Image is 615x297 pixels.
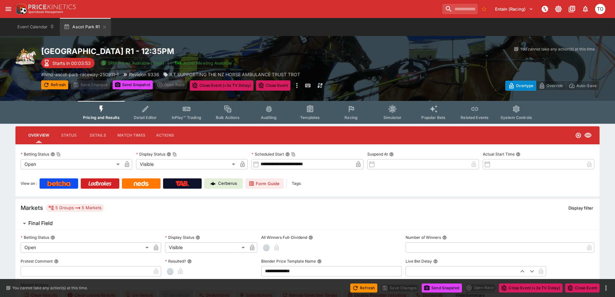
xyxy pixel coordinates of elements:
button: more [602,284,610,292]
button: Suspend At [389,152,394,157]
p: Betting Status [21,235,49,240]
p: Scheduled Start [252,151,284,157]
button: Auto-Save [566,81,600,91]
p: You cannot take any action(s) at this time. [520,46,596,52]
button: No Bookmarks [479,4,489,14]
img: PriceKinetics Logo [14,3,27,15]
button: Copy To Clipboard [56,152,61,157]
span: Simulator [383,115,401,120]
p: Protest Comment [21,258,53,264]
p: Display Status [136,151,165,157]
h2: Copy To Clipboard [41,46,320,56]
button: Close Event (+3s TV Delay) [190,80,253,91]
button: Protest Comment [54,259,59,264]
button: Actions [151,128,179,143]
img: Sportsbook Management [28,11,63,14]
button: Display StatusCopy To Clipboard [167,152,171,157]
button: Close Event [565,283,600,292]
button: Toggle light/dark mode [553,3,564,15]
div: Open [21,242,151,253]
button: Status [54,128,83,143]
h5: Markets [21,204,43,212]
button: Live Bet Delay [433,259,438,264]
button: Number of Winners [442,235,447,240]
button: Copy To Clipboard [291,152,296,157]
span: Popular Bets [421,115,445,120]
p: All Winners Full-Dividend [261,235,307,240]
button: Close Event (+3s TV Delay) [499,283,563,292]
button: Override [536,81,566,91]
span: Bulk Actions [216,115,240,120]
div: Open [21,159,122,169]
button: Scheduled StartCopy To Clipboard [285,152,290,157]
input: search [442,4,478,14]
button: Close Event [256,80,290,91]
button: Select Tenant [491,4,537,14]
img: harness_racing.png [15,46,36,67]
span: Racing [344,115,358,120]
svg: Open [575,132,582,139]
p: Starts in 00:03:53 [52,60,91,67]
button: Copy To Clipboard [172,152,177,157]
button: Blender Price Template Name [317,259,322,264]
label: View on : [21,178,37,189]
span: Pricing and Results [83,115,120,120]
img: PriceKinetics [28,4,76,9]
button: Overtype [505,81,536,91]
button: Display Status [196,235,200,240]
p: Display Status [165,235,194,240]
button: Betting Status [50,235,55,240]
img: Ladbrokes [88,181,112,186]
p: Revision 9336 [129,71,159,78]
p: Override [546,82,563,89]
p: Copy To Clipboard [41,71,119,78]
button: All Winners Full-Dividend [308,235,313,240]
p: Actual Start Time [483,151,515,157]
div: Thomas OConnor [595,4,605,14]
span: System Controls [500,115,532,120]
img: Betcha [47,181,70,186]
button: Display filter [565,203,597,213]
button: Betting StatusCopy To Clipboard [50,152,55,157]
p: Auto-Save [576,82,597,89]
button: Refresh [41,80,68,89]
img: TabNZ [176,181,189,186]
button: Overview [23,128,54,143]
span: Related Events [461,115,489,120]
a: Form Guide [245,178,284,189]
p: ILT SUPPORTING THE NZ HORSE AMBULANCE TRUST TROT [170,71,300,78]
button: Refresh [350,283,377,292]
span: InPlay™ Trading [172,115,201,120]
div: Event type filters [78,101,537,124]
span: Auditing [261,115,277,120]
button: more [293,80,301,91]
div: Start From [505,81,600,91]
p: Live Bet Delay [406,258,432,264]
button: NOT Connected to PK [539,3,551,15]
img: jetbet-logo.svg [175,60,181,66]
button: open drawer [3,3,14,15]
p: Cerberus [218,180,237,187]
img: Cerberus [210,181,216,186]
p: Overtype [516,82,533,89]
p: You cannot take any action(s) at this time. [12,285,88,291]
label: Tags: [292,178,301,189]
p: Resulted? [165,258,186,264]
button: Match Times [112,128,151,143]
button: Send Snapshot [422,283,462,292]
div: ILT SUPPORTING THE NZ HORSE AMBULANCE TRUST TROT [163,71,300,78]
button: Details [83,128,112,143]
div: split button [155,80,187,89]
div: 5 Groups 5 Markets [48,204,102,212]
p: Number of Winners [406,235,441,240]
button: Ascot Park R1 [60,18,111,36]
button: Final Field [15,217,600,230]
button: Notifications [580,3,591,15]
button: Resulted? [187,259,192,264]
h6: Final Field [28,220,53,227]
button: Send Snapshot [113,80,153,89]
a: Cerberus [204,178,243,189]
p: Blender Price Template Name [261,258,316,264]
p: Suspend At [367,151,388,157]
div: Visible [165,242,247,253]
